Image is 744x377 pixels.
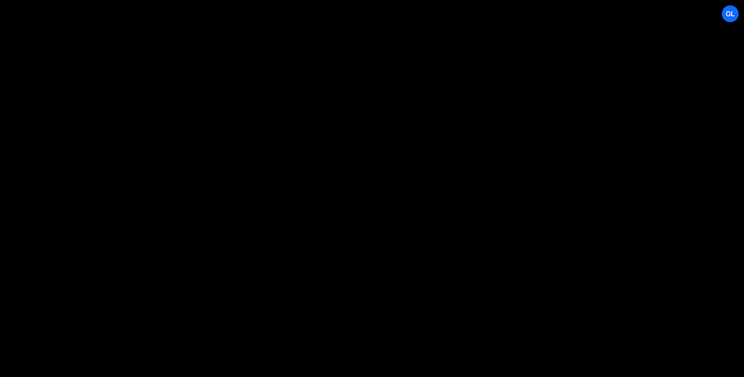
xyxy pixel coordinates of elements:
[56,352,119,361] div: dr-library-filters.js
[38,209,207,229] div: 5706/19121.js
[56,333,94,342] div: DR-LAND.js
[56,313,90,322] div: dr-jaws.js
[56,96,95,105] div: dk-player.js
[38,327,207,347] div: 5706/23739.js
[38,91,207,110] div: 5706/23256.js
[38,34,56,45] h2: Files
[56,76,120,85] div: ac-toc-numbers.js
[56,136,107,144] div: dr-bug-copy.js
[680,63,727,81] button: Save
[616,5,718,23] a: Connect to Webflow
[158,35,195,43] button: New File
[38,110,207,130] div: 5706/27422.js
[38,189,207,209] div: 5706/14777.js
[56,175,111,184] div: dr-bug-modal.js
[56,195,112,204] div: dr-case-slider.js
[56,155,130,164] div: dr-bug-main-player.js
[38,308,207,327] div: 5706/26589.js
[38,268,207,288] div: 5706/14827.js
[331,5,413,23] button: Code Only
[38,130,207,150] div: 5706/19266.js
[215,34,256,44] div: New File
[56,254,90,263] div: dr-glow.js
[38,150,207,170] div: 5706/19243.js
[26,51,207,71] div: Javascript files
[2,2,26,26] a: 🤙
[38,248,207,268] div: 5706/12418.js
[38,8,69,20] div: Glevsky
[56,234,111,243] div: dr-demo-load.js
[38,229,207,248] div: 5706/19244.js
[38,170,207,189] div: 5706/19259.js
[56,116,94,125] div: dk-video.js
[56,214,117,223] div: dr-demo-library.js
[38,347,207,367] div: 5706/18895.js
[721,5,739,23] a: Gl
[241,68,279,76] div: Not yet saved
[38,71,207,91] div: 5706/20325.js
[56,293,119,302] div: dr-header-slider.js
[56,274,92,282] div: dr-grid2.js
[38,288,207,308] div: 5706/17706.js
